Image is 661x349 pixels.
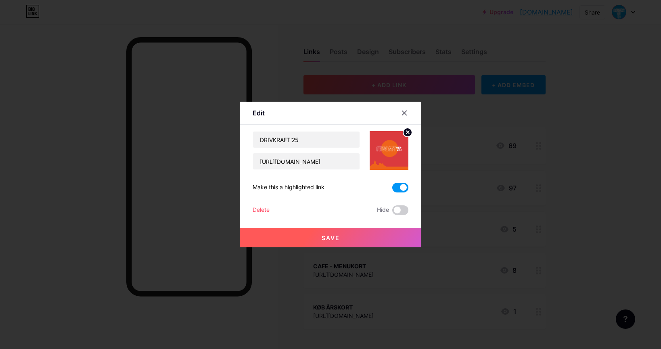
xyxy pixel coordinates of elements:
div: Make this a highlighted link [253,183,324,192]
input: URL [253,153,360,169]
input: Title [253,132,360,148]
div: Delete [253,205,270,215]
img: link_thumbnail [370,131,408,170]
span: Save [322,234,340,241]
div: Edit [253,108,265,118]
span: Hide [377,205,389,215]
button: Save [240,228,421,247]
